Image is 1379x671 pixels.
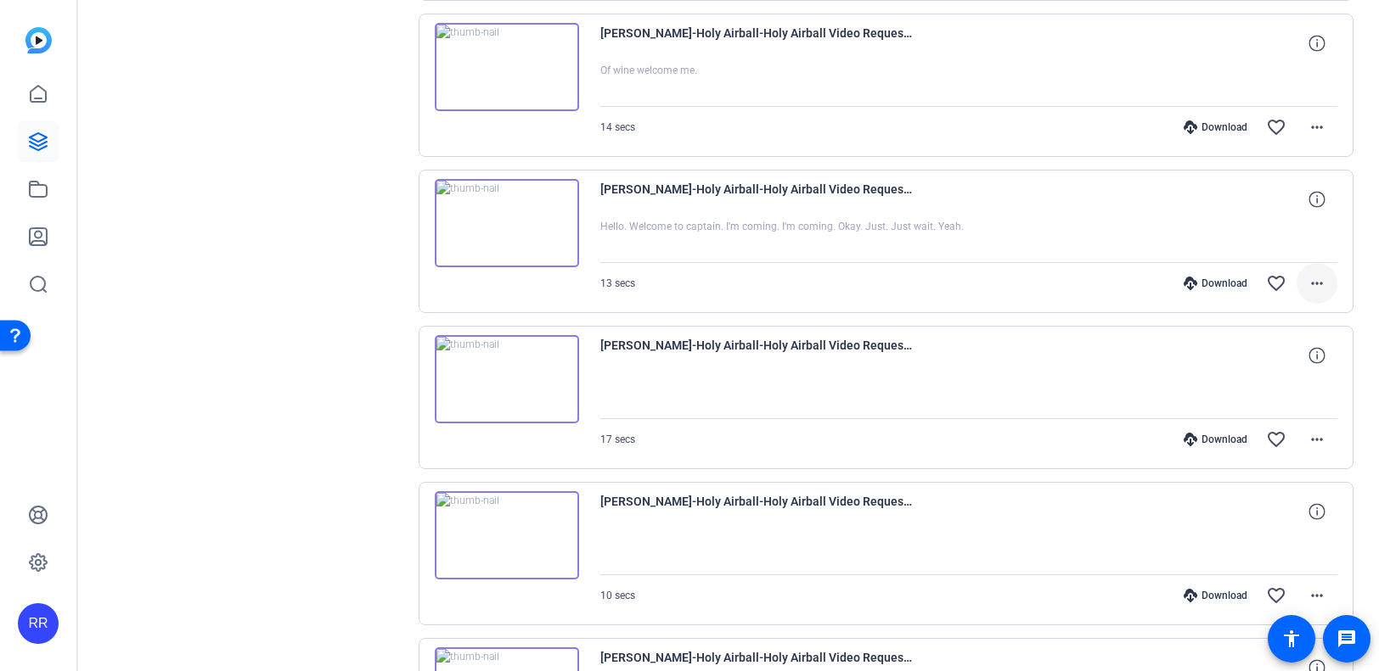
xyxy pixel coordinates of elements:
[1266,273,1286,294] mat-icon: favorite_border
[435,491,579,579] img: thumb-nail
[1266,117,1286,137] mat-icon: favorite_border
[435,23,579,111] img: thumb-nail
[1175,277,1256,290] div: Download
[1307,585,1327,606] mat-icon: more_horiz
[1175,433,1256,446] div: Download
[600,335,915,376] span: [PERSON_NAME]-Holy Airball-Holy Airball Video Request-1755869237024-webcam
[1307,429,1327,450] mat-icon: more_horiz
[1307,273,1327,294] mat-icon: more_horiz
[600,433,635,445] span: 17 secs
[1307,117,1327,137] mat-icon: more_horiz
[1337,629,1357,649] mat-icon: message
[1175,589,1256,602] div: Download
[1281,629,1302,649] mat-icon: accessibility
[600,590,635,601] span: 10 secs
[435,335,579,423] img: thumb-nail
[600,121,635,133] span: 14 secs
[435,179,579,267] img: thumb-nail
[600,277,635,289] span: 13 secs
[1266,585,1286,606] mat-icon: favorite_border
[600,179,915,220] span: [PERSON_NAME]-Holy Airball-Holy Airball Video Request-1755869421405-webcam
[600,23,915,64] span: [PERSON_NAME]-Holy Airball-Holy Airball Video Request-1755869681279-webcam
[1266,429,1286,450] mat-icon: favorite_border
[1175,120,1256,134] div: Download
[18,603,59,644] div: RR
[600,491,915,532] span: [PERSON_NAME]-Holy Airball-Holy Airball Video Request-1755869099452-webcam
[25,27,52,53] img: blue-gradient.svg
